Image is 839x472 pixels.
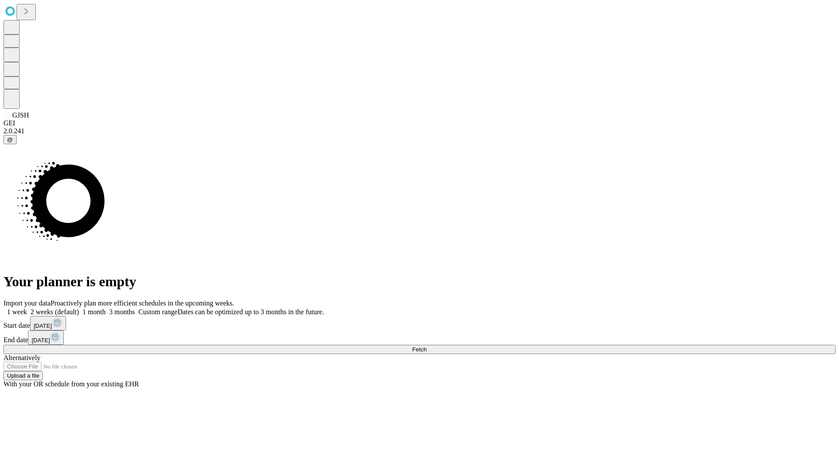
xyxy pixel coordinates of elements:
button: [DATE] [28,330,64,345]
span: GJSH [12,111,29,119]
span: Import your data [3,299,51,307]
button: Upload a file [3,371,43,380]
span: With your OR schedule from your existing EHR [3,380,139,388]
span: Dates can be optimized up to 3 months in the future. [177,308,324,316]
h1: Your planner is empty [3,274,836,290]
span: Fetch [412,346,426,353]
span: 2 weeks (default) [31,308,79,316]
div: GEI [3,119,836,127]
span: 1 month [83,308,106,316]
button: [DATE] [30,316,66,330]
span: Custom range [139,308,177,316]
span: 1 week [7,308,27,316]
div: 2.0.241 [3,127,836,135]
div: Start date [3,316,836,330]
button: Fetch [3,345,836,354]
span: [DATE] [34,323,52,329]
span: @ [7,136,13,143]
span: Proactively plan more efficient schedules in the upcoming weeks. [51,299,234,307]
span: [DATE] [31,337,50,344]
span: 3 months [109,308,135,316]
div: End date [3,330,836,345]
span: Alternatively [3,354,40,361]
button: @ [3,135,17,144]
